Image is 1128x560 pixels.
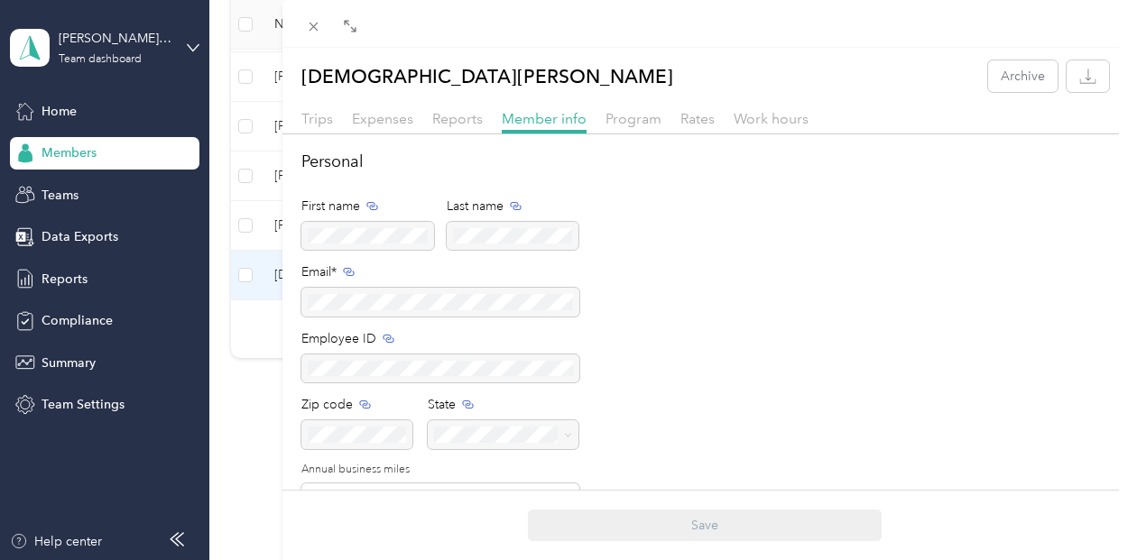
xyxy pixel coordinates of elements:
[301,395,353,414] span: Zip code
[301,110,333,127] span: Trips
[988,60,1058,92] button: Archive
[301,150,1110,174] h2: Personal
[502,110,587,127] span: Member info
[428,395,456,414] span: State
[606,110,661,127] span: Program
[680,110,715,127] span: Rates
[734,110,809,127] span: Work hours
[352,110,413,127] span: Expenses
[447,197,504,216] span: Last name
[301,60,673,92] p: [DEMOGRAPHIC_DATA][PERSON_NAME]
[301,262,337,281] span: Email*
[301,329,376,348] span: Employee ID
[301,462,579,478] label: Annual business miles
[432,110,483,127] span: Reports
[301,197,360,216] span: First name
[1027,459,1128,560] iframe: Everlance-gr Chat Button Frame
